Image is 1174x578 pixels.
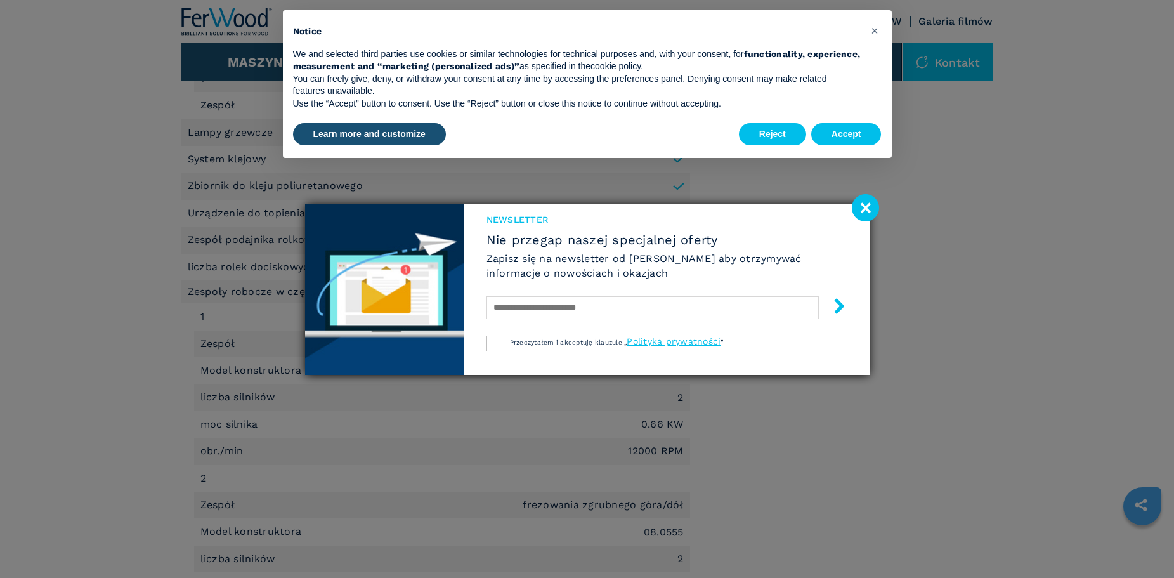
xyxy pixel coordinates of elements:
a: Polityka prywatności [627,336,721,346]
span: Przeczytałem i akceptuję klauzule „ [510,339,627,346]
a: cookie policy [590,61,641,71]
button: Learn more and customize [293,123,446,146]
button: Reject [739,123,806,146]
strong: functionality, experience, measurement and “marketing (personalized ads)” [293,49,861,72]
button: Accept [811,123,882,146]
h6: Zapisz się na newsletter od [PERSON_NAME] aby otrzymywać informacje o nowościach i okazjach [486,251,847,280]
span: Newsletter [486,213,847,226]
span: ” [721,339,723,346]
button: submit-button [819,293,847,323]
span: × [871,23,878,38]
span: Nie przegap naszej specjalnej oferty [486,232,847,247]
p: Use the “Accept” button to consent. Use the “Reject” button or close this notice to continue with... [293,98,861,110]
h2: Notice [293,25,861,38]
button: Close this notice [865,20,885,41]
p: You can freely give, deny, or withdraw your consent at any time by accessing the preferences pane... [293,73,861,98]
img: Newsletter image [305,204,464,375]
p: We and selected third parties use cookies or similar technologies for technical purposes and, wit... [293,48,861,73]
